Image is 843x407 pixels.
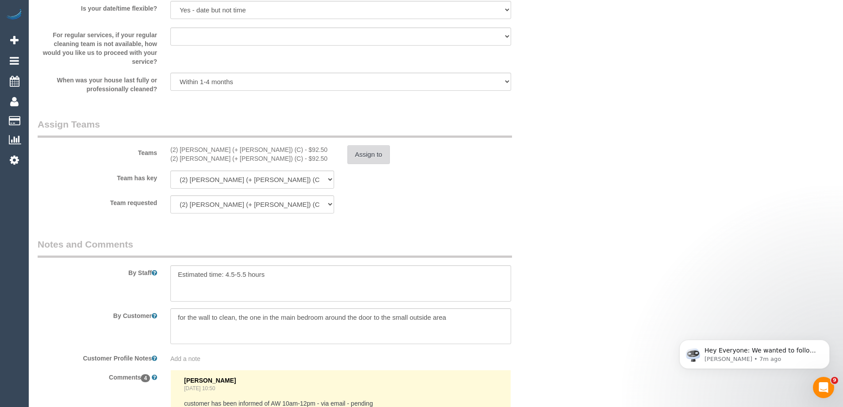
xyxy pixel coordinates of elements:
label: Team requested [31,195,164,207]
div: 1 hour x $92.50/hour [170,154,334,163]
label: By Customer [31,308,164,320]
legend: Assign Teams [38,118,512,138]
label: Team has key [31,171,164,182]
iframe: Intercom live chat [813,377,834,398]
label: When was your house last fully or professionally cleaned? [31,73,164,93]
label: Teams [31,145,164,157]
img: Automaid Logo [5,9,23,21]
label: For regular services, if your regular cleaning team is not available, how would you like us to pr... [31,27,164,66]
button: Assign to [347,145,390,164]
legend: Notes and Comments [38,238,512,258]
span: 9 [831,377,838,384]
span: [PERSON_NAME] [184,377,236,384]
label: Is your date/time flexible? [31,1,164,13]
span: Add a note [170,355,200,362]
iframe: Intercom notifications message [666,321,843,383]
span: 4 [141,374,150,382]
label: Customer Profile Notes [31,351,164,363]
span: Hey Everyone: We wanted to follow up and let you know we have been closely monitoring the account... [38,26,151,121]
label: By Staff [31,265,164,277]
p: Message from Ellie, sent 7m ago [38,34,153,42]
div: 1 hour x $92.50/hour [170,145,334,154]
a: [DATE] 10:50 [184,385,216,391]
label: Comments [31,370,164,382]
